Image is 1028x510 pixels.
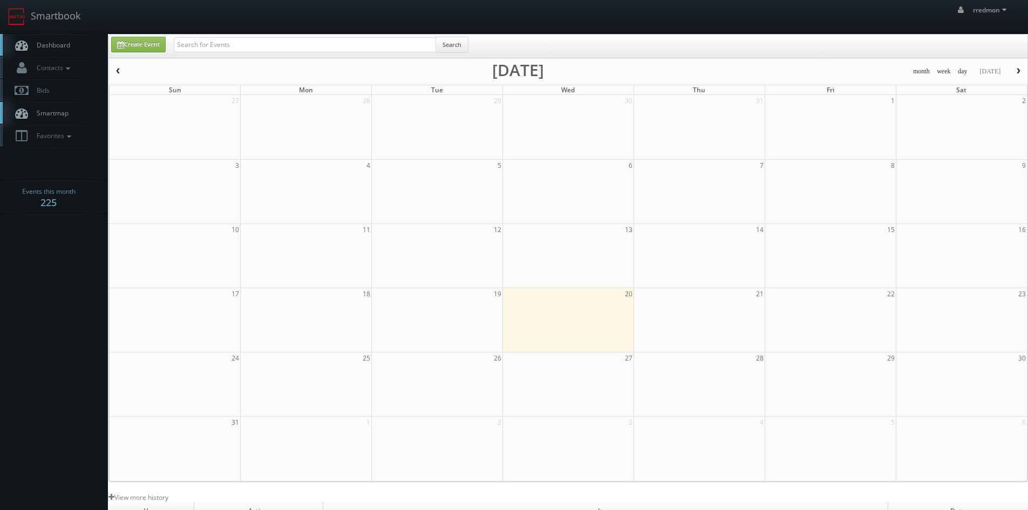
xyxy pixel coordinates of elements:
span: 1 [365,417,371,428]
span: Dashboard [31,40,70,50]
span: 28 [755,352,765,364]
button: Search [435,37,468,53]
span: 29 [886,352,896,364]
img: smartbook-logo.png [8,8,25,25]
input: Search for Events [174,37,436,52]
span: 15 [886,224,896,235]
span: Sat [956,85,966,94]
span: 3 [234,160,240,171]
span: Thu [693,85,705,94]
button: day [954,65,971,78]
span: 19 [493,288,502,300]
span: 28 [362,95,371,106]
span: Sun [169,85,181,94]
span: 27 [230,95,240,106]
span: 13 [624,224,634,235]
span: Events this month [22,186,76,197]
span: 2 [496,417,502,428]
span: 6 [628,160,634,171]
span: 22 [886,288,896,300]
a: Create Event [111,37,166,52]
span: 2 [1021,95,1027,106]
span: 12 [493,224,502,235]
span: 10 [230,224,240,235]
span: 18 [362,288,371,300]
span: Tue [431,85,443,94]
span: 14 [755,224,765,235]
span: 30 [1017,352,1027,364]
span: 20 [624,288,634,300]
span: rredmon [973,5,1010,15]
span: Contacts [31,63,73,72]
span: 17 [230,288,240,300]
span: 8 [890,160,896,171]
button: month [909,65,934,78]
span: 9 [1021,160,1027,171]
span: 7 [759,160,765,171]
span: 11 [362,224,371,235]
span: 4 [365,160,371,171]
span: 6 [1021,417,1027,428]
span: 5 [496,160,502,171]
strong: 225 [40,196,57,209]
span: 1 [890,95,896,106]
span: 3 [628,417,634,428]
a: View more history [108,493,168,502]
span: 31 [230,417,240,428]
span: Smartmap [31,108,69,118]
span: 30 [624,95,634,106]
span: 27 [624,352,634,364]
span: 25 [362,352,371,364]
button: [DATE] [976,65,1004,78]
span: 29 [493,95,502,106]
span: Bids [31,86,50,95]
span: 23 [1017,288,1027,300]
span: 5 [890,417,896,428]
span: Mon [299,85,313,94]
span: Favorites [31,131,74,140]
span: 31 [755,95,765,106]
button: week [933,65,955,78]
h2: [DATE] [492,65,544,76]
span: 4 [759,417,765,428]
span: 16 [1017,224,1027,235]
span: 26 [493,352,502,364]
span: 24 [230,352,240,364]
span: Wed [561,85,575,94]
span: 21 [755,288,765,300]
span: Fri [827,85,834,94]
